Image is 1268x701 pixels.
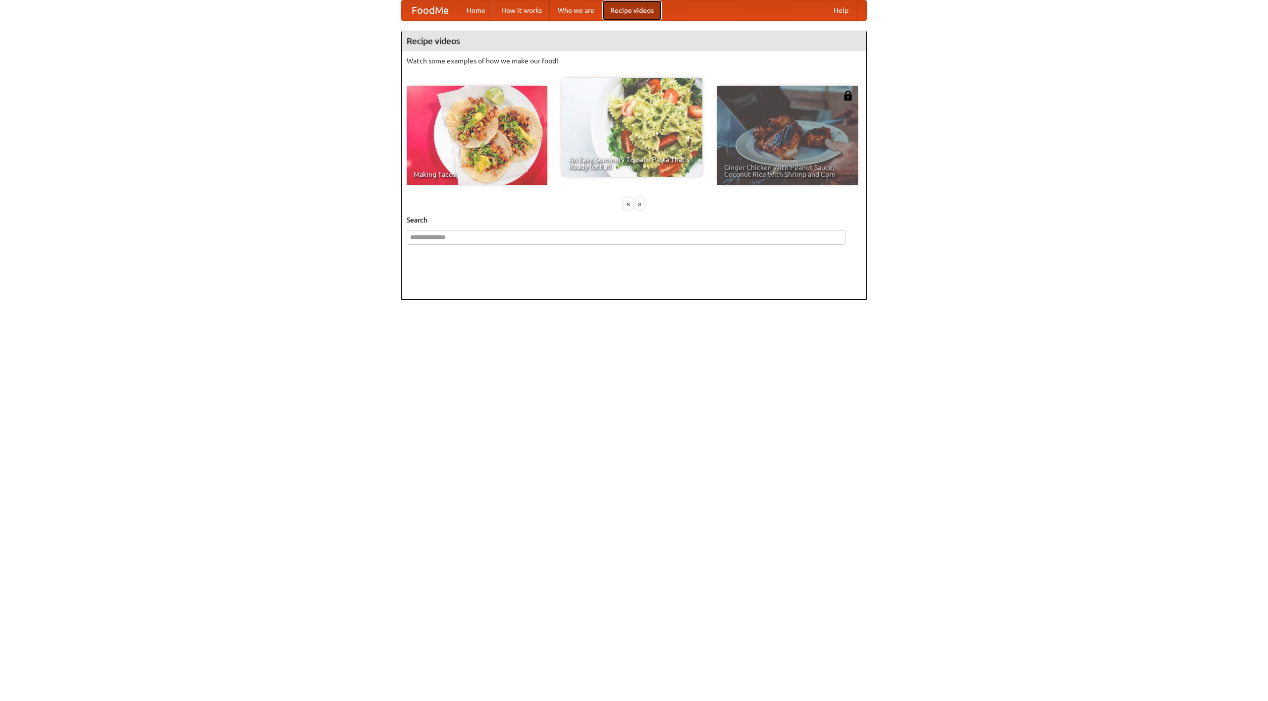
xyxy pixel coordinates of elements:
span: Making Tacos [414,171,540,178]
div: « [624,198,633,210]
a: Home [459,0,493,20]
a: FoodMe [402,0,459,20]
p: Watch some examples of how we make our food! [407,56,861,66]
img: 483408.png [843,91,853,101]
a: Recipe videos [602,0,662,20]
div: » [635,198,644,210]
h4: Recipe videos [402,31,866,51]
h5: Search [407,215,861,225]
a: How it works [493,0,550,20]
a: An Easy, Summery Tomato Pasta That's Ready for Fall [562,78,702,177]
a: Who we are [550,0,602,20]
a: Making Tacos [407,86,547,185]
span: An Easy, Summery Tomato Pasta That's Ready for Fall [569,156,695,170]
a: Help [826,0,856,20]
